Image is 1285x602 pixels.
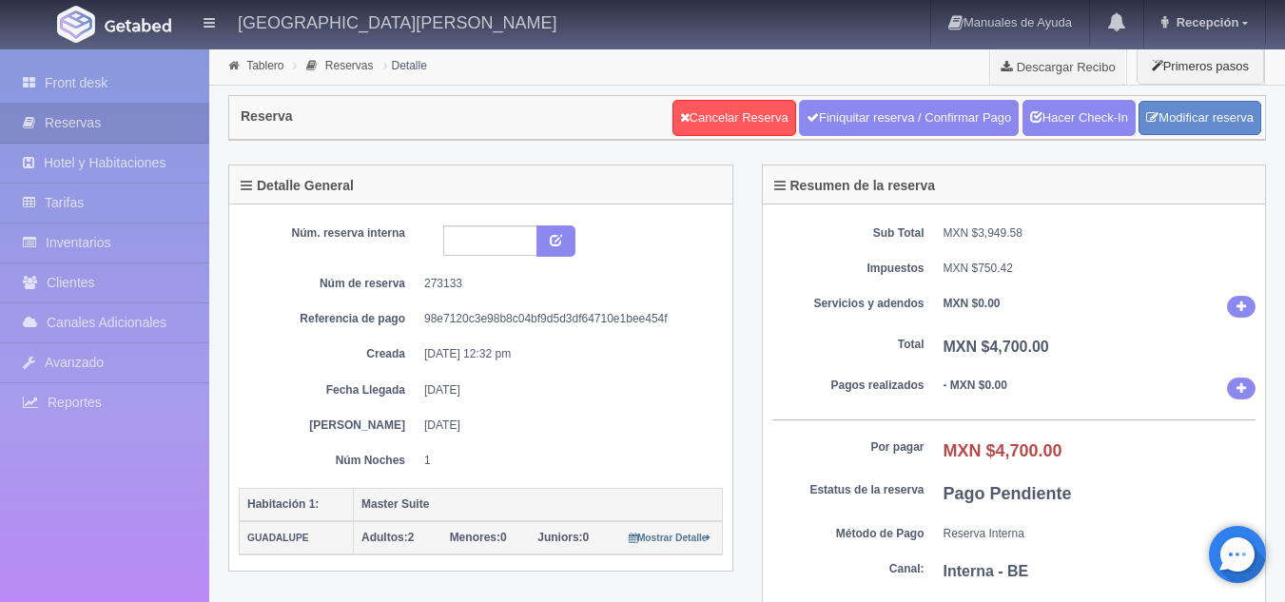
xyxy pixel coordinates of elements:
[253,418,405,434] dt: [PERSON_NAME]
[944,526,1256,542] dd: Reserva Interna
[772,439,925,456] dt: Por pagar
[450,531,507,544] span: 0
[354,488,723,521] th: Master Suite
[944,225,1256,242] dd: MXN $3,949.58
[772,296,925,312] dt: Servicios y adendos
[57,6,95,43] img: Getabed
[990,48,1126,86] a: Descargar Recibo
[944,379,1007,392] b: - MXN $0.00
[1137,48,1264,85] button: Primeros pasos
[944,261,1256,277] dd: MXN $750.42
[944,297,1001,310] b: MXN $0.00
[253,225,405,242] dt: Núm. reserva interna
[424,418,709,434] dd: [DATE]
[944,484,1072,503] b: Pago Pendiente
[772,526,925,542] dt: Método de Pago
[799,100,1019,136] a: Finiquitar reserva / Confirmar Pago
[246,59,283,72] a: Tablero
[629,531,711,544] a: Mostrar Detalle
[424,382,709,398] dd: [DATE]
[241,109,293,124] h4: Reserva
[379,56,432,74] li: Detalle
[772,225,925,242] dt: Sub Total
[772,337,925,353] dt: Total
[537,531,589,544] span: 0
[629,533,711,543] small: Mostrar Detalle
[253,453,405,469] dt: Núm Noches
[253,276,405,292] dt: Núm de reserva
[424,346,709,362] dd: [DATE] 12:32 pm
[450,531,500,544] strong: Menores:
[772,378,925,394] dt: Pagos realizados
[1172,15,1239,29] span: Recepción
[253,311,405,327] dt: Referencia de pago
[247,533,309,543] small: GUADALUPE
[238,10,556,33] h4: [GEOGRAPHIC_DATA][PERSON_NAME]
[325,59,374,72] a: Reservas
[253,346,405,362] dt: Creada
[774,179,936,193] h4: Resumen de la reserva
[672,100,796,136] a: Cancelar Reserva
[361,531,414,544] span: 2
[424,311,709,327] dd: 98e7120c3e98b8c04bf9d5d3df64710e1bee454f
[772,561,925,577] dt: Canal:
[944,339,1049,355] b: MXN $4,700.00
[361,531,408,544] strong: Adultos:
[1139,101,1261,136] a: Modificar reserva
[424,276,709,292] dd: 273133
[241,179,354,193] h4: Detalle General
[247,497,319,511] b: Habitación 1:
[537,531,582,544] strong: Juniors:
[772,261,925,277] dt: Impuestos
[772,482,925,498] dt: Estatus de la reserva
[944,441,1062,460] b: MXN $4,700.00
[944,563,1029,579] b: Interna - BE
[424,453,709,469] dd: 1
[253,382,405,398] dt: Fecha Llegada
[1022,100,1136,136] a: Hacer Check-In
[105,18,171,32] img: Getabed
